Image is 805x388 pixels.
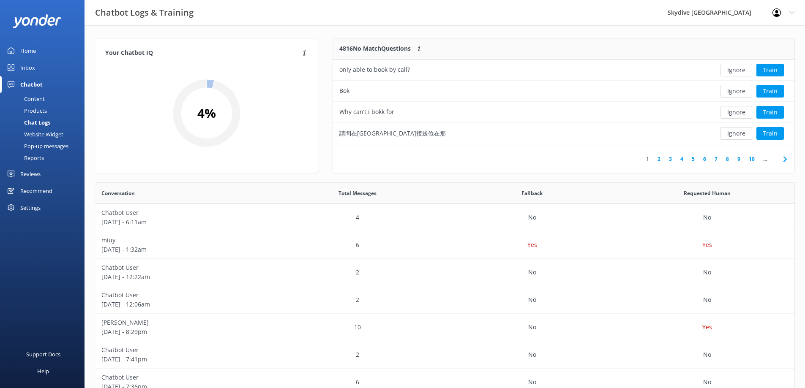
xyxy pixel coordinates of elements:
div: Bok [339,86,349,95]
a: Pop-up messages [5,140,85,152]
p: [DATE] - 1:32am [101,245,264,254]
div: row [95,231,794,259]
p: miuy [101,236,264,245]
div: row [95,259,794,286]
span: Conversation [101,189,135,197]
div: Why can’t i bokk for [339,107,394,117]
button: Train [756,64,784,76]
div: Recommend [20,182,52,199]
div: row [333,102,794,123]
a: 5 [688,155,699,163]
p: No [528,213,536,222]
button: Train [756,106,784,119]
p: Yes [702,240,712,250]
span: ... [759,155,771,163]
a: 7 [710,155,722,163]
p: 2 [356,295,359,304]
p: 10 [354,323,361,332]
div: row [95,286,794,314]
p: No [703,268,711,277]
div: Reports [5,152,44,164]
p: 6 [356,240,359,250]
p: Yes [702,323,712,332]
h2: 4 % [197,103,216,123]
div: Pop-up messages [5,140,68,152]
span: Requested Human [684,189,731,197]
div: Inbox [20,59,35,76]
a: 2 [653,155,665,163]
button: Train [756,127,784,140]
button: Ignore [720,85,752,98]
p: [DATE] - 6:11am [101,217,264,227]
img: yonder-white-logo.png [13,14,61,28]
a: Website Widget [5,128,85,140]
div: Chatbot [20,76,43,93]
div: row [333,123,794,144]
a: 1 [642,155,653,163]
p: Chatbot User [101,290,264,300]
p: No [703,350,711,359]
div: Help [37,363,49,380]
div: Chat Logs [5,117,50,128]
span: Fallback [521,189,543,197]
a: 3 [665,155,676,163]
div: row [95,314,794,341]
button: Train [756,85,784,98]
a: 6 [699,155,710,163]
p: 4 [356,213,359,222]
div: Content [5,93,45,105]
p: No [528,323,536,332]
button: Ignore [720,64,752,76]
p: No [528,377,536,387]
div: row [333,60,794,81]
p: Chatbot User [101,373,264,382]
div: row [333,81,794,102]
a: 8 [722,155,733,163]
p: 2 [356,350,359,359]
p: 4816 No Match Questions [339,44,411,53]
p: No [703,377,711,387]
p: No [528,295,536,304]
p: [PERSON_NAME] [101,318,264,327]
div: Home [20,42,36,59]
a: 9 [733,155,745,163]
a: 10 [745,155,759,163]
p: Chatbot User [101,208,264,217]
a: Products [5,105,85,117]
a: Content [5,93,85,105]
div: Products [5,105,47,117]
p: Chatbot User [101,345,264,355]
p: [DATE] - 8:29pm [101,327,264,336]
a: Reports [5,152,85,164]
h4: Your Chatbot IQ [105,49,300,58]
div: only able to book by call? [339,65,410,74]
div: grid [333,60,794,144]
button: Ignore [720,127,752,140]
p: [DATE] - 12:22am [101,272,264,282]
span: Total Messages [338,189,377,197]
p: No [703,213,711,222]
p: [DATE] - 12:06am [101,300,264,309]
p: No [528,268,536,277]
p: 6 [356,377,359,387]
h3: Chatbot Logs & Training [95,6,194,19]
div: Reviews [20,166,41,182]
div: row [95,204,794,231]
p: Yes [527,240,537,250]
p: [DATE] - 7:41pm [101,355,264,364]
div: 請問在[GEOGRAPHIC_DATA]接送位在那 [339,129,446,138]
div: Website Widget [5,128,63,140]
p: 2 [356,268,359,277]
p: No [703,295,711,304]
p: Chatbot User [101,263,264,272]
div: row [95,341,794,369]
button: Ignore [720,106,752,119]
a: Chat Logs [5,117,85,128]
a: 4 [676,155,688,163]
div: Settings [20,199,41,216]
div: Support Docs [26,346,60,363]
p: No [528,350,536,359]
